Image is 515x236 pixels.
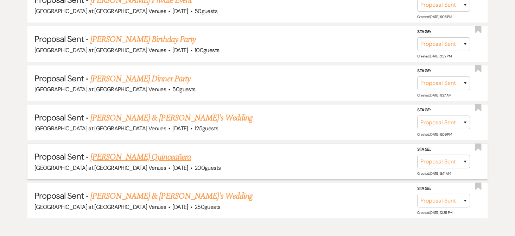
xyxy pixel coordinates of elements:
[195,203,220,211] span: 250 guests
[172,164,188,172] span: [DATE]
[172,125,188,132] span: [DATE]
[90,151,191,163] a: [PERSON_NAME] Quinceañera
[90,112,253,124] a: [PERSON_NAME] & [PERSON_NAME]'s Wedding
[417,106,470,114] label: Stage:
[172,203,188,211] span: [DATE]
[172,7,188,15] span: [DATE]
[34,151,84,162] span: Proposal Sent
[417,146,470,154] label: Stage:
[34,164,166,172] span: [GEOGRAPHIC_DATA] at [GEOGRAPHIC_DATA] Venues
[417,54,451,58] span: Created: [DATE] 2:52 PM
[34,112,84,123] span: Proposal Sent
[34,190,84,201] span: Proposal Sent
[34,203,166,211] span: [GEOGRAPHIC_DATA] at [GEOGRAPHIC_DATA] Venues
[195,7,217,15] span: 50 guests
[195,125,218,132] span: 125 guests
[34,7,166,15] span: [GEOGRAPHIC_DATA] at [GEOGRAPHIC_DATA] Venues
[195,46,219,54] span: 100 guests
[417,93,451,98] span: Created: [DATE] 11:27 AM
[417,171,451,176] span: Created: [DATE] 8:41 AM
[417,185,470,193] label: Stage:
[34,73,84,84] span: Proposal Sent
[34,46,166,54] span: [GEOGRAPHIC_DATA] at [GEOGRAPHIC_DATA] Venues
[417,14,452,19] span: Created: [DATE] 9:05 PM
[172,46,188,54] span: [DATE]
[417,132,452,137] span: Created: [DATE] 9:09 PM
[34,125,166,132] span: [GEOGRAPHIC_DATA] at [GEOGRAPHIC_DATA] Venues
[172,86,195,93] span: 50 guests
[90,33,196,46] a: [PERSON_NAME] Birthday Party
[90,190,253,203] a: [PERSON_NAME] & [PERSON_NAME]'s Wedding
[90,73,190,85] a: [PERSON_NAME] Dinner Party
[417,210,452,215] span: Created: [DATE] 12:35 PM
[34,33,84,44] span: Proposal Sent
[195,164,221,172] span: 200 guests
[417,67,470,75] label: Stage:
[34,86,166,93] span: [GEOGRAPHIC_DATA] at [GEOGRAPHIC_DATA] Venues
[417,28,470,36] label: Stage:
